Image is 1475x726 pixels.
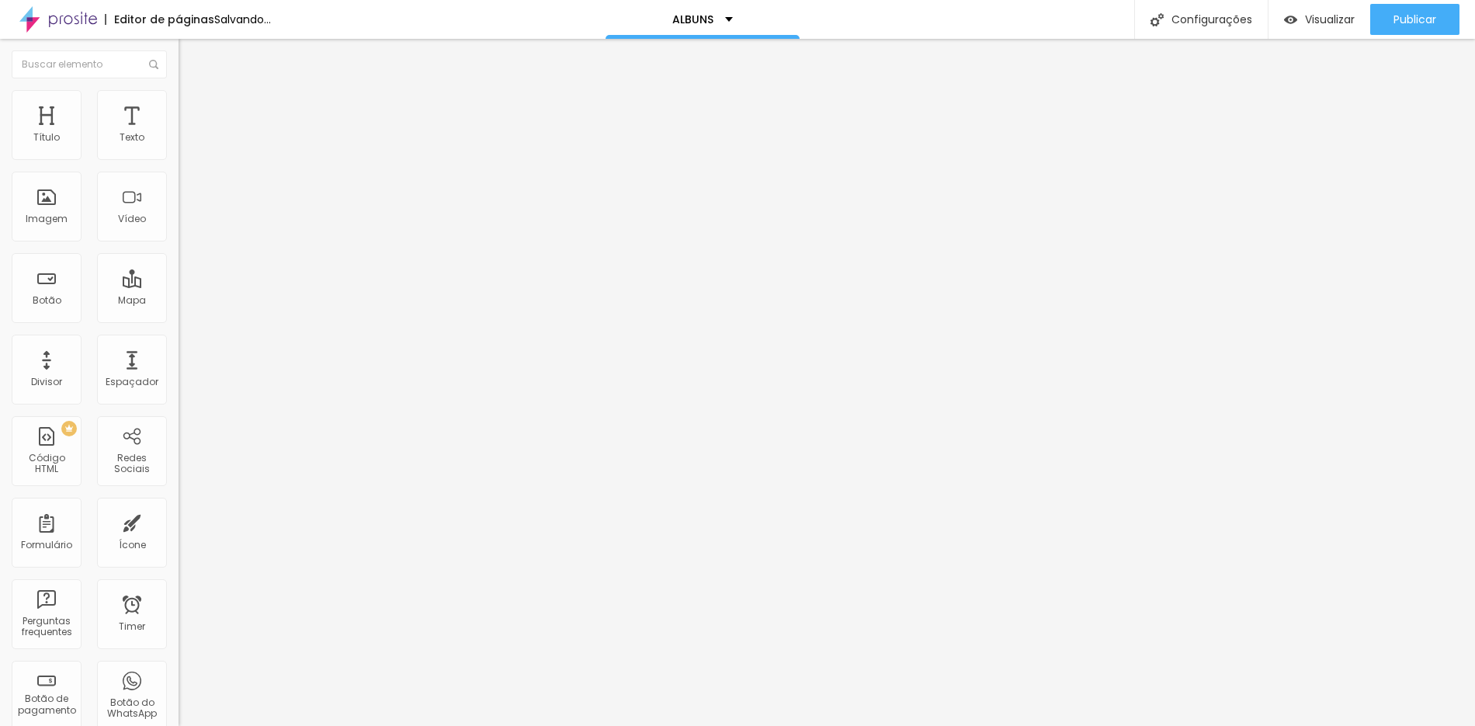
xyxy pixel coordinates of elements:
div: Ícone [119,540,146,551]
div: Vídeo [118,214,146,224]
div: Botão de pagamento [16,693,77,716]
div: Espaçador [106,377,158,387]
button: Publicar [1370,4,1459,35]
div: Editor de páginas [105,14,214,25]
div: Mapa [118,295,146,306]
div: Imagem [26,214,68,224]
div: Botão [33,295,61,306]
div: Divisor [31,377,62,387]
iframe: Editor [179,39,1475,726]
div: Formulário [21,540,72,551]
div: Redes Sociais [101,453,162,475]
div: Código HTML [16,453,77,475]
img: view-1.svg [1284,13,1297,26]
button: Visualizar [1268,4,1370,35]
img: Icone [1150,13,1164,26]
div: Salvando... [214,14,271,25]
div: Perguntas frequentes [16,616,77,638]
img: Icone [149,60,158,69]
span: Visualizar [1305,13,1355,26]
div: Timer [119,621,145,632]
p: ALBUNS [672,14,713,25]
input: Buscar elemento [12,50,167,78]
div: Texto [120,132,144,143]
div: Título [33,132,60,143]
span: Publicar [1393,13,1436,26]
div: Botão do WhatsApp [101,697,162,720]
